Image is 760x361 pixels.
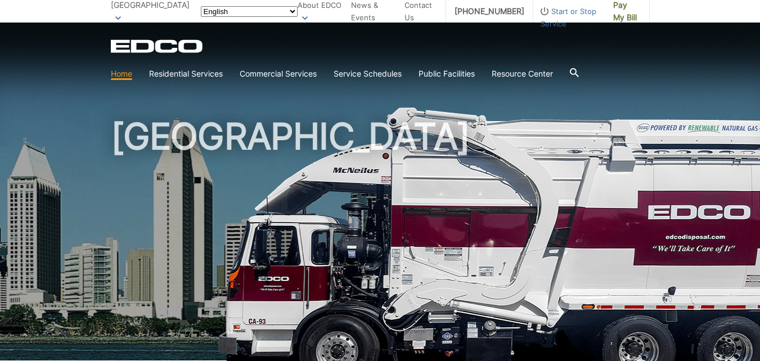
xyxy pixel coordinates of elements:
[334,68,402,80] a: Service Schedules
[201,6,298,17] select: Select a language
[240,68,317,80] a: Commercial Services
[149,68,223,80] a: Residential Services
[492,68,553,80] a: Resource Center
[111,68,132,80] a: Home
[419,68,475,80] a: Public Facilities
[111,39,204,53] a: EDCD logo. Return to the homepage.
